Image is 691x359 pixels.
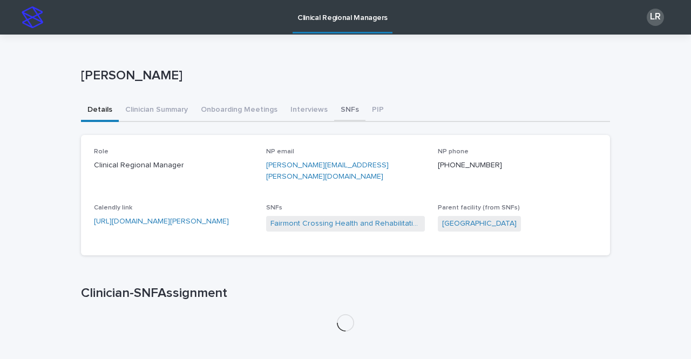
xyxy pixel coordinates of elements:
[94,160,253,171] p: Clinical Regional Manager
[266,205,282,211] span: SNFs
[81,99,119,122] button: Details
[81,68,606,84] p: [PERSON_NAME]
[119,99,194,122] button: Clinician Summary
[194,99,284,122] button: Onboarding Meetings
[81,286,610,301] h1: Clinician-SNFAssignment
[647,9,664,26] div: LR
[94,205,132,211] span: Calendly link
[94,148,109,155] span: Role
[266,148,294,155] span: NP email
[94,218,229,225] a: [URL][DOMAIN_NAME][PERSON_NAME]
[334,99,365,122] button: SNFs
[365,99,390,122] button: PIP
[266,161,389,180] a: [PERSON_NAME][EMAIL_ADDRESS][PERSON_NAME][DOMAIN_NAME]
[442,218,517,229] a: [GEOGRAPHIC_DATA]
[438,148,469,155] span: NP phone
[438,205,520,211] span: Parent facility (from SNFs)
[22,6,43,28] img: stacker-logo-s-only.png
[284,99,334,122] button: Interviews
[270,218,421,229] a: Fairmont Crossing Health and Rehabilitation
[438,161,502,169] a: [PHONE_NUMBER]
